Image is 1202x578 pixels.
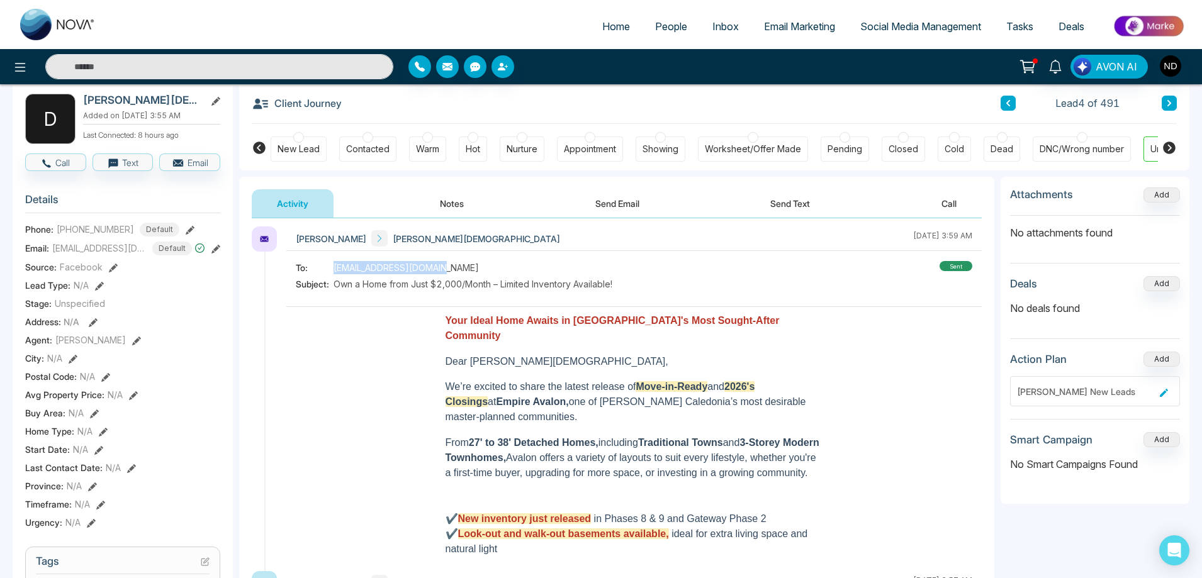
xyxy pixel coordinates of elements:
button: Activity [252,189,334,218]
button: Notes [415,189,489,218]
div: Worksheet/Offer Made [705,143,801,155]
span: To: [296,261,334,274]
div: Cold [945,143,964,155]
span: Default [140,223,179,236]
span: Subject: [296,277,334,291]
span: N/A [73,443,88,456]
a: Home [590,14,643,38]
a: Social Media Management [848,14,994,38]
span: Province : [25,479,64,492]
span: N/A [75,497,90,511]
span: N/A [74,279,89,292]
span: [PERSON_NAME] [55,333,126,347]
span: Email Marketing [764,20,835,33]
button: AVON AI [1070,55,1148,79]
span: [PERSON_NAME] [296,232,366,245]
button: Text [93,153,154,171]
a: Inbox [700,14,751,38]
button: Add [1143,276,1180,291]
span: Facebook [60,260,103,274]
span: Urgency : [25,516,62,529]
p: No deals found [1010,301,1180,316]
img: Nova CRM Logo [20,9,96,40]
span: Add [1143,189,1180,199]
div: D [25,94,76,144]
div: Showing [643,143,678,155]
button: Send Email [570,189,665,218]
button: Add [1143,187,1180,203]
span: N/A [64,316,79,327]
span: Timeframe : [25,497,72,511]
span: Deals [1059,20,1084,33]
a: Deals [1046,14,1097,38]
img: User Avatar [1160,55,1181,77]
span: Home [602,20,630,33]
div: [DATE] 3:59 AM [913,230,972,247]
span: Stage: [25,297,52,310]
div: sent [940,261,972,271]
div: Appointment [564,143,616,155]
h3: Attachments [1010,188,1073,201]
span: People [655,20,687,33]
img: Market-place.gif [1103,12,1194,40]
h3: Action Plan [1010,353,1067,365]
span: N/A [80,370,95,383]
span: Lead 4 of 491 [1055,96,1120,111]
p: Last Connected: 8 hours ago [83,127,220,141]
h3: Tags [36,555,210,574]
span: Phone: [25,223,53,236]
span: Source: [25,260,57,274]
span: N/A [65,516,81,529]
a: People [643,14,700,38]
div: Warm [416,143,439,155]
span: Email: [25,242,49,255]
span: Address: [25,315,79,328]
div: DNC/Wrong number [1040,143,1124,155]
span: N/A [77,425,93,438]
p: No attachments found [1010,216,1180,240]
span: Inbox [712,20,739,33]
button: Add [1143,352,1180,367]
button: Send Text [745,189,835,218]
div: Unspecified [1150,143,1201,155]
span: Agent: [25,333,52,347]
span: Own a Home from Just $2,000/Month – Limited Inventory Available! [334,277,612,291]
button: Email [159,153,220,171]
div: Contacted [346,143,390,155]
button: Call [916,189,982,218]
div: Pending [828,143,862,155]
span: N/A [106,461,121,474]
span: Social Media Management [860,20,981,33]
div: Closed [889,143,918,155]
img: Lead Flow [1074,58,1091,75]
span: Default [152,242,192,255]
h3: Details [25,193,220,213]
div: [PERSON_NAME] New Leads [1017,385,1155,398]
h3: Deals [1010,277,1037,290]
span: [EMAIL_ADDRESS][DOMAIN_NAME] [52,242,147,255]
div: New Lead [278,143,320,155]
span: Avg Property Price : [25,388,104,401]
span: Home Type : [25,425,74,438]
div: Nurture [507,143,537,155]
p: Added on [DATE] 3:55 AM [83,110,220,121]
span: Tasks [1006,20,1033,33]
span: [EMAIL_ADDRESS][DOMAIN_NAME] [334,261,479,274]
a: Tasks [994,14,1046,38]
h2: [PERSON_NAME][DEMOGRAPHIC_DATA] [83,94,200,106]
div: Hot [466,143,480,155]
h3: Smart Campaign [1010,433,1092,446]
span: [PHONE_NUMBER] [57,223,134,236]
span: N/A [108,388,123,401]
div: Dead [991,143,1013,155]
span: [PERSON_NAME][DEMOGRAPHIC_DATA] [393,232,560,245]
span: N/A [67,479,82,492]
span: City : [25,352,44,365]
button: Call [25,153,86,171]
h3: Client Journey [252,94,342,113]
span: Lead Type: [25,279,70,292]
p: No Smart Campaigns Found [1010,457,1180,472]
span: Postal Code : [25,370,77,383]
span: N/A [69,406,84,420]
span: Last Contact Date : [25,461,103,474]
